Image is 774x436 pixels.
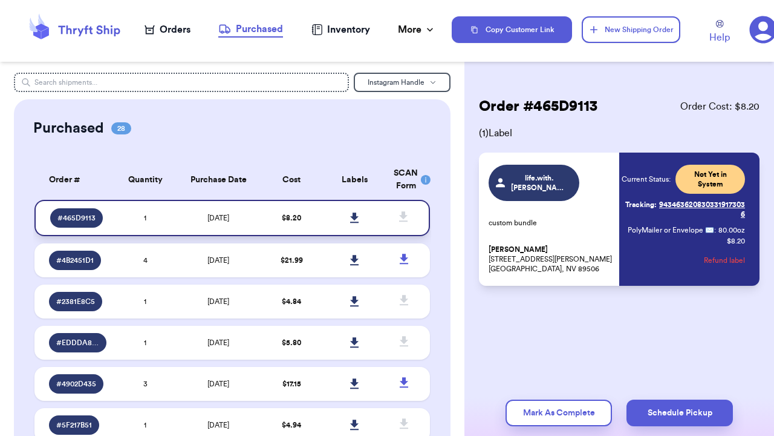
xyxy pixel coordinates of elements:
button: Copy Customer Link [452,16,572,43]
span: 80.00 oz [718,225,745,235]
p: $ 8.20 [727,236,745,246]
span: [DATE] [207,380,229,388]
span: $ 21.99 [281,257,303,264]
span: # 2381E8C5 [56,297,95,306]
span: 1 [144,214,146,222]
div: More [398,22,436,37]
span: [DATE] [207,421,229,429]
span: 28 [111,122,131,134]
a: Orders [145,22,190,37]
span: [DATE] [207,298,229,305]
th: Purchase Date [177,160,259,200]
span: # EDDDA8ED [56,338,99,348]
span: ( 1 ) Label [479,126,759,140]
span: [DATE] [207,257,229,264]
span: 4 [143,257,148,264]
h2: Purchased [33,119,104,138]
a: Inventory [311,22,370,37]
span: Help [709,30,730,45]
h2: Order # 465D9113 [479,97,597,116]
p: custom bundle [489,218,612,228]
button: New Shipping Order [582,16,681,43]
span: Current Status: [622,174,671,184]
div: SCAN Form [394,167,415,193]
span: # 465D9113 [57,213,96,223]
th: Order # [34,160,114,200]
a: Purchased [218,22,283,38]
span: $ 4.84 [282,298,301,305]
span: # 4902D435 [56,379,96,389]
span: Tracking: [625,200,657,210]
span: [DATE] [207,339,229,346]
span: : [714,225,716,235]
span: Not Yet in System [683,170,738,189]
span: 1 [144,298,146,305]
span: [DATE] [207,214,229,222]
a: Tracking:9434636208303319173036 [622,195,745,224]
th: Quantity [114,160,177,200]
span: $ 5.80 [282,339,301,346]
span: $ 8.20 [282,214,301,222]
span: $ 17.15 [282,380,301,388]
span: # 4B2451D1 [56,256,94,265]
span: Order Cost: $ 8.20 [680,99,759,114]
span: 1 [144,339,146,346]
span: Instagram Handle [368,79,424,86]
a: Help [709,20,730,45]
span: # 5F217B51 [56,420,92,430]
span: 1 [144,421,146,429]
button: Schedule Pickup [626,400,733,426]
button: Instagram Handle [354,73,450,92]
th: Labels [323,160,386,200]
th: Cost [260,160,324,200]
span: 3 [143,380,148,388]
input: Search shipments... [14,73,349,92]
div: Purchased [218,22,283,36]
span: [PERSON_NAME] [489,245,548,254]
span: life.with.[PERSON_NAME] [511,173,568,193]
button: Mark As Complete [506,400,612,426]
button: Refund label [704,247,745,274]
span: $ 4.94 [282,421,301,429]
p: [STREET_ADDRESS][PERSON_NAME] [GEOGRAPHIC_DATA], NV 89506 [489,245,612,274]
span: PolyMailer or Envelope ✉️ [628,226,714,234]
